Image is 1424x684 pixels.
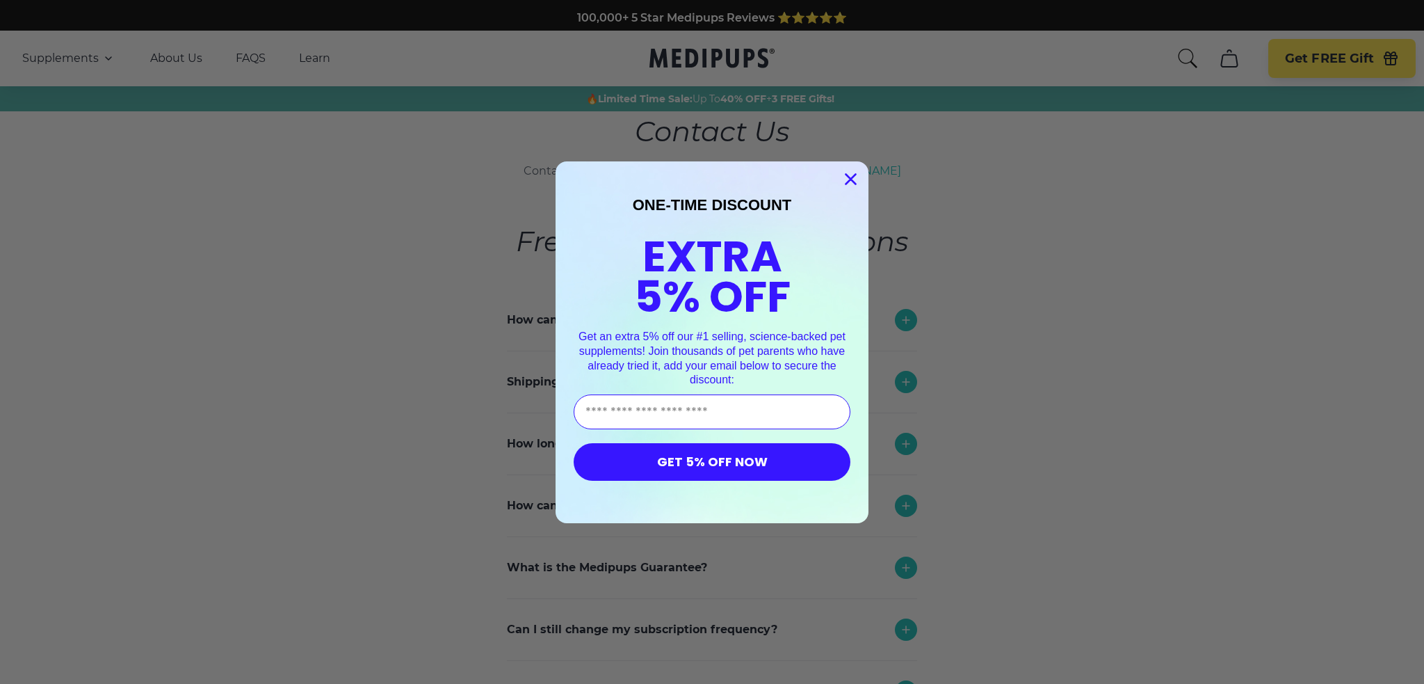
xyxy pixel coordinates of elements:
[633,196,792,214] span: ONE-TIME DISCOUNT
[578,331,845,385] span: Get an extra 5% off our #1 selling, science-backed pet supplements! Join thousands of pet parents...
[634,267,791,327] span: 5% OFF
[642,226,782,287] span: EXTRA
[839,167,863,191] button: Close dialog
[574,443,850,481] button: GET 5% OFF NOW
